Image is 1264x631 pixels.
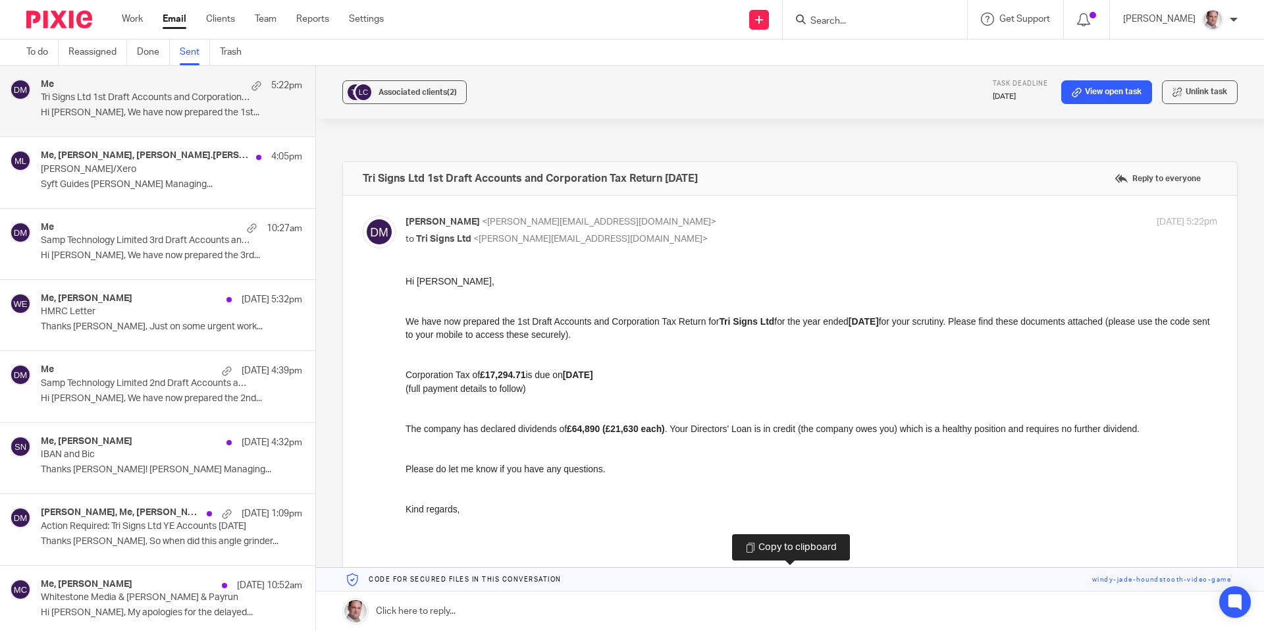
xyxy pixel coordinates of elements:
[242,436,302,449] p: [DATE] 4:32pm
[161,149,259,159] strong: £64,890 (£21,630 each)
[206,13,235,26] a: Clients
[363,172,698,185] h4: Tri Signs Ltd 1st Draft Accounts and Corporation Tax Return [DATE]
[41,378,250,389] p: Samp Technology Limited 2nd Draft Accounts and Corporation Tax Return [DATE]
[346,82,365,102] img: svg%3E
[41,306,250,317] p: HMRC Letter
[1157,215,1217,229] p: [DATE] 5:22pm
[379,88,457,96] span: Associated clients
[41,607,302,618] p: Hi [PERSON_NAME], My apologies for the delayed...
[41,464,302,476] p: Thanks [PERSON_NAME]! [PERSON_NAME] Managing...
[180,40,210,65] a: Sent
[41,150,250,161] h4: Me, [PERSON_NAME], [PERSON_NAME].[PERSON_NAME]
[473,234,708,244] span: <[PERSON_NAME][EMAIL_ADDRESS][DOMAIN_NAME]>
[809,16,928,28] input: Search
[406,234,414,244] span: to
[10,293,31,314] img: svg%3E
[242,507,302,520] p: [DATE] 1:09pm
[41,92,250,103] p: Tri Signs Ltd 1st Draft Accounts and Corporation Tax Return [DATE]
[406,217,480,227] span: [PERSON_NAME]
[1202,9,1223,30] img: Munro%20Partners-3202.jpg
[41,393,302,404] p: Hi [PERSON_NAME], We have now prepared the 2nd...
[10,579,31,600] img: svg%3E
[1111,169,1204,188] label: Reply to everyone
[10,150,31,171] img: svg%3E
[10,79,31,100] img: svg%3E
[354,82,373,102] img: svg%3E
[41,579,132,590] h4: Me, [PERSON_NAME]
[237,579,302,592] p: [DATE] 10:52am
[41,521,250,532] p: Action Required: Tri Signs Ltd YE Accounts [DATE]
[41,321,302,333] p: Thanks [PERSON_NAME], Just on some urgent work...
[41,164,250,175] p: [PERSON_NAME]/Xero
[271,150,302,163] p: 4:05pm
[220,40,251,65] a: Trash
[363,215,396,248] img: svg%3E
[342,80,467,104] button: Associated clients(2)
[41,507,200,518] h4: [PERSON_NAME], Me, [PERSON_NAME]
[41,179,302,190] p: Syft Guides [PERSON_NAME] Managing...
[482,217,716,227] span: <[PERSON_NAME][EMAIL_ADDRESS][DOMAIN_NAME]>
[41,436,132,447] h4: Me, [PERSON_NAME]
[10,364,31,385] img: svg%3E
[26,40,59,65] a: To do
[10,436,31,457] img: svg%3E
[41,592,250,603] p: Whitestone Media & [PERSON_NAME] & Payrun
[137,40,170,65] a: Done
[416,234,471,244] span: Tri Signs Ltd
[41,235,250,246] p: Samp Technology Limited 3rd Draft Accounts and Corporation Tax Return [DATE]
[271,79,302,92] p: 5:22pm
[349,13,384,26] a: Settings
[10,507,31,528] img: svg%3E
[443,41,473,52] strong: [DATE]
[10,222,31,243] img: svg%3E
[41,364,54,375] h4: Me
[993,80,1048,87] span: Task deadline
[1162,80,1238,104] button: Unlink task
[74,95,120,105] strong: £17,294.71
[157,95,188,105] strong: [DATE]
[41,449,250,460] p: IBAN and Bic
[41,79,54,90] h4: Me
[1123,13,1196,26] p: [PERSON_NAME]
[41,250,302,261] p: Hi [PERSON_NAME], We have now prepared the 3rd...
[41,107,302,119] p: Hi [PERSON_NAME], We have now prepared the 1st...
[255,13,276,26] a: Team
[242,364,302,377] p: [DATE] 4:39pm
[41,536,302,547] p: Thanks [PERSON_NAME], So when did this angle grinder...
[41,222,54,233] h4: Me
[122,13,143,26] a: Work
[313,41,369,52] strong: Tri Signs Ltd
[26,11,92,28] img: Pixie
[993,92,1048,102] p: [DATE]
[163,13,186,26] a: Email
[999,14,1050,24] span: Get Support
[267,222,302,235] p: 10:27am
[1061,80,1152,104] a: View open task
[242,293,302,306] p: [DATE] 5:32pm
[447,88,457,96] span: (2)
[41,293,132,304] h4: Me, [PERSON_NAME]
[68,40,127,65] a: Reassigned
[296,13,329,26] a: Reports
